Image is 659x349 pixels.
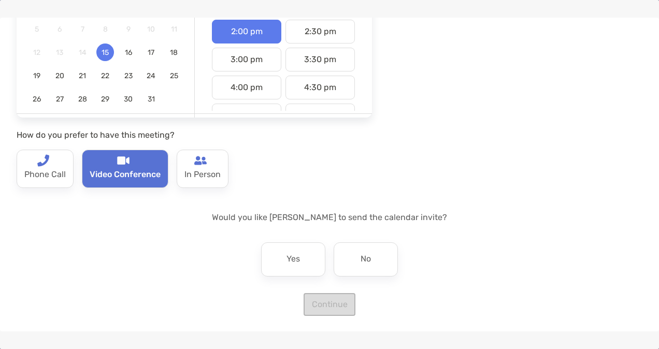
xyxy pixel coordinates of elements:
[74,25,91,34] span: 7
[96,48,114,57] span: 15
[24,167,66,183] p: Phone Call
[96,25,114,34] span: 8
[96,71,114,80] span: 22
[165,25,183,34] span: 11
[120,25,137,34] span: 9
[74,95,91,104] span: 28
[117,154,130,167] img: type-call
[90,167,161,183] p: Video Conference
[142,71,160,80] span: 24
[165,71,183,80] span: 25
[194,154,207,167] img: type-call
[51,95,68,104] span: 27
[74,48,91,57] span: 14
[17,128,372,141] p: How do you prefer to have this meeting?
[17,211,642,224] p: Would you like [PERSON_NAME] to send the calendar invite?
[120,48,137,57] span: 16
[28,48,46,57] span: 12
[212,104,281,127] div: 5:00 pm
[212,76,281,99] div: 4:00 pm
[285,48,355,71] div: 3:30 pm
[51,48,68,57] span: 13
[285,104,355,127] div: 5:30 pm
[28,95,46,104] span: 26
[212,20,281,43] div: 2:00 pm
[212,48,281,71] div: 3:00 pm
[120,95,137,104] span: 30
[286,251,300,268] p: Yes
[28,71,46,80] span: 19
[28,25,46,34] span: 5
[285,76,355,99] div: 4:30 pm
[37,154,49,167] img: type-call
[142,48,160,57] span: 17
[142,95,160,104] span: 31
[120,71,137,80] span: 23
[96,95,114,104] span: 29
[74,71,91,80] span: 21
[142,25,160,34] span: 10
[285,20,355,43] div: 2:30 pm
[51,71,68,80] span: 20
[361,251,371,268] p: No
[165,48,183,57] span: 18
[184,167,221,183] p: In Person
[51,25,68,34] span: 6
